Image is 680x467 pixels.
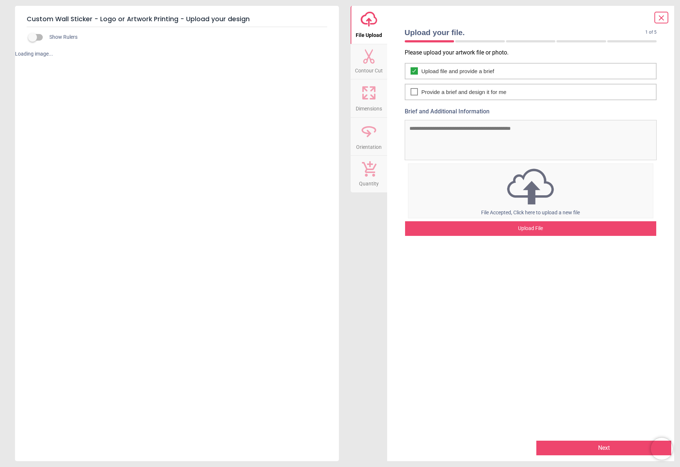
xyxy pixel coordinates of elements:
[356,140,382,151] span: Orientation
[27,12,327,27] h5: Custom Wall Sticker - Logo or Artwork Printing - Upload your design
[481,210,580,215] span: File Accepted, Click here to upload a new file
[356,102,382,113] span: Dimensions
[33,33,339,42] div: Show Rulers
[355,64,383,75] span: Contour Cut
[651,438,673,460] iframe: Brevo live chat
[356,28,382,39] span: File Upload
[405,27,646,38] span: Upload your file.
[351,6,387,44] button: File Upload
[351,156,387,192] button: Quantity
[645,29,657,35] span: 1 of 5
[351,79,387,117] button: Dimensions
[408,166,653,206] img: upload icon
[405,49,663,57] p: Please upload your artwork file or photo.
[536,441,671,455] button: Next
[15,50,337,58] div: Loading image...
[351,118,387,156] button: Orientation
[359,177,379,188] span: Quantity
[405,108,657,116] label: Brief and Additional Information
[422,88,507,96] span: Provide a brief and design it for me
[351,44,387,79] button: Contour Cut
[422,67,494,75] span: Upload file and provide a brief
[405,221,657,236] div: Upload File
